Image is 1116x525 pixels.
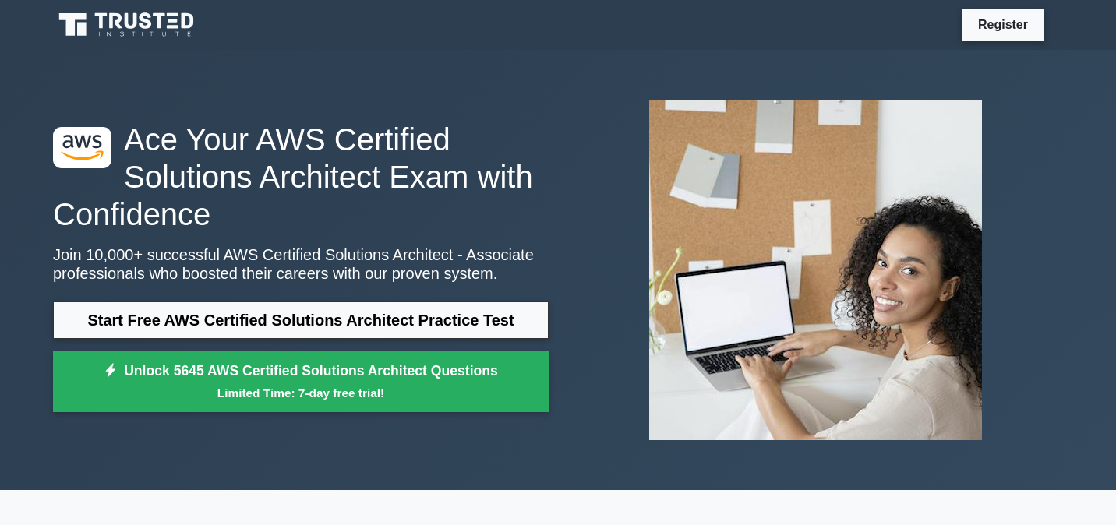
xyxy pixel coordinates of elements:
h1: Ace Your AWS Certified Solutions Architect Exam with Confidence [53,121,549,233]
small: Limited Time: 7-day free trial! [72,384,529,402]
a: Unlock 5645 AWS Certified Solutions Architect QuestionsLimited Time: 7-day free trial! [53,351,549,413]
p: Join 10,000+ successful AWS Certified Solutions Architect - Associate professionals who boosted t... [53,245,549,283]
a: Start Free AWS Certified Solutions Architect Practice Test [53,301,549,339]
a: Register [969,15,1037,34]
